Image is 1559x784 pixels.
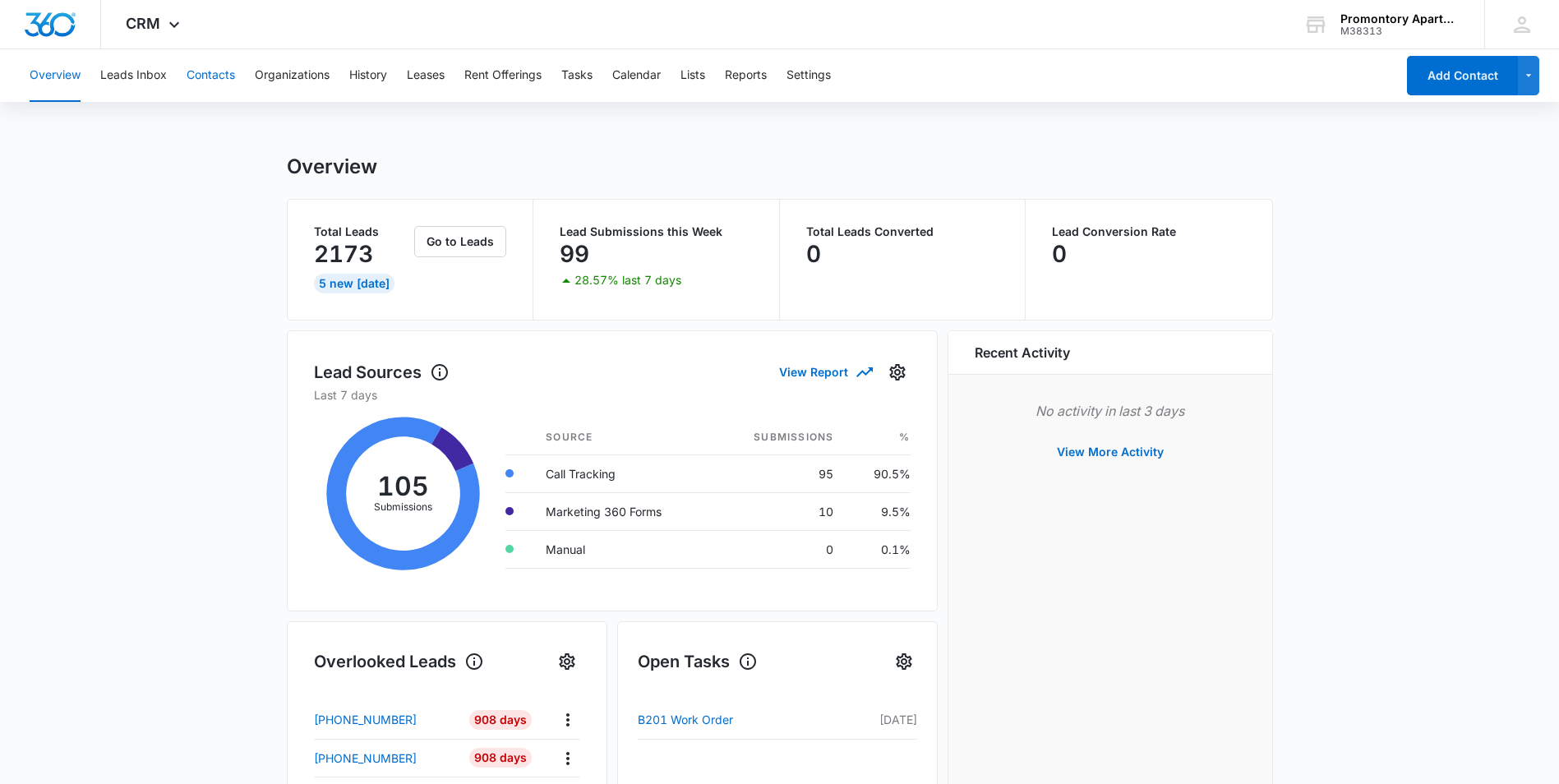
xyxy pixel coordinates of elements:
[314,226,412,238] p: Total Leads
[314,386,911,404] p: Last 7 days
[314,360,450,385] h1: Lead Sources
[469,710,532,730] div: 908 Days
[255,49,330,102] button: Organizations
[100,49,167,102] button: Leads Inbox
[287,154,377,179] h1: Overview
[846,492,910,530] td: 9.5%
[314,749,458,767] a: [PHONE_NUMBER]
[846,420,910,455] th: %
[786,49,831,102] button: Settings
[314,649,484,674] h1: Overlooked Leads
[846,530,910,568] td: 0.1%
[349,49,387,102] button: History
[713,530,846,568] td: 0
[126,15,160,32] span: CRM
[533,530,713,568] td: Manual
[638,649,758,674] h1: Open Tasks
[30,49,81,102] button: Overview
[533,454,713,492] td: Call Tracking
[555,745,580,771] button: Actions
[560,226,753,238] p: Lead Submissions this Week
[560,241,589,267] p: 99
[464,49,542,102] button: Rent Offerings
[414,234,506,248] a: Go to Leads
[837,711,917,728] p: [DATE]
[407,49,445,102] button: Leases
[187,49,235,102] button: Contacts
[574,274,681,286] p: 28.57% last 7 days
[680,49,705,102] button: Lists
[713,454,846,492] td: 95
[533,492,713,530] td: Marketing 360 Forms
[314,749,417,767] p: [PHONE_NUMBER]
[1040,432,1180,472] button: View More Activity
[314,711,417,728] p: [PHONE_NUMBER]
[561,49,593,102] button: Tasks
[891,648,917,675] button: Settings
[554,648,580,675] button: Settings
[314,711,458,728] a: [PHONE_NUMBER]
[806,226,999,238] p: Total Leads Converted
[1052,226,1246,238] p: Lead Conversion Rate
[1407,56,1518,95] button: Add Contact
[884,359,911,385] button: Settings
[1340,25,1460,37] div: account id
[533,420,713,455] th: Source
[846,454,910,492] td: 90.5%
[975,343,1070,362] h6: Recent Activity
[713,420,846,455] th: Submissions
[314,274,394,293] div: 5 New [DATE]
[806,241,821,267] p: 0
[469,748,532,768] div: 908 Days
[1052,241,1067,267] p: 0
[713,492,846,530] td: 10
[314,241,373,267] p: 2173
[1340,12,1460,25] div: account name
[612,49,661,102] button: Calendar
[725,49,767,102] button: Reports
[638,710,837,730] a: B201 Work Order
[975,401,1246,421] p: No activity in last 3 days
[414,226,506,257] button: Go to Leads
[555,707,580,732] button: Actions
[779,357,871,386] button: View Report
